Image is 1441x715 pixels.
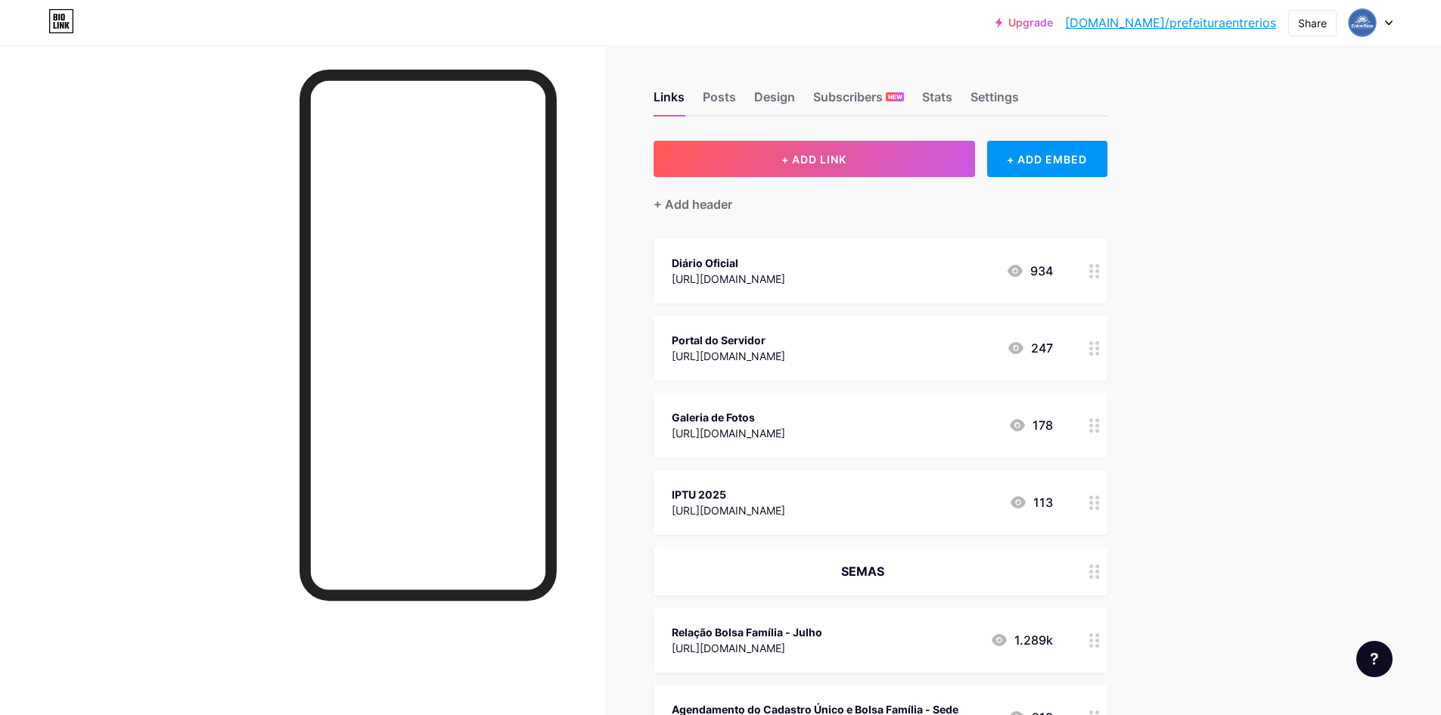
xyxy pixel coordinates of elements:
div: Galeria de Fotos [672,409,785,425]
div: Relação Bolsa Família - Julho [672,624,822,640]
div: Design [754,88,795,115]
span: + ADD LINK [781,153,846,166]
div: IPTU 2025 [672,487,785,502]
img: ASCOM ENTRE RIOS [1348,8,1377,37]
button: + ADD LINK [654,141,975,177]
div: Subscribers [813,88,904,115]
span: NEW [888,92,902,101]
div: + Add header [654,195,732,213]
div: Portal do Servidor [672,332,785,348]
a: Upgrade [995,17,1053,29]
div: Stats [922,88,952,115]
div: Diário Oficial [672,255,785,271]
div: [URL][DOMAIN_NAME] [672,502,785,518]
div: [URL][DOMAIN_NAME] [672,640,822,656]
a: [DOMAIN_NAME]/prefeituraentrerios [1065,14,1276,32]
div: Links [654,88,685,115]
div: 178 [1008,416,1053,434]
div: [URL][DOMAIN_NAME] [672,425,785,441]
div: Settings [971,88,1019,115]
div: 113 [1009,493,1053,511]
div: 1.289k [990,631,1053,649]
div: SEMAS [672,562,1053,580]
div: [URL][DOMAIN_NAME] [672,271,785,287]
div: 247 [1007,339,1053,357]
div: 934 [1006,262,1053,280]
div: + ADD EMBED [987,141,1107,177]
div: [URL][DOMAIN_NAME] [672,348,785,364]
div: Share [1298,15,1327,31]
div: Posts [703,88,736,115]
